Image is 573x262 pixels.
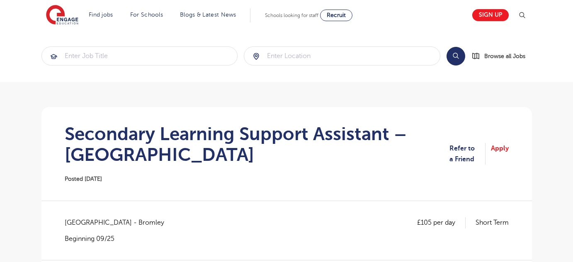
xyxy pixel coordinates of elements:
h1: Secondary Learning Support Assistant – [GEOGRAPHIC_DATA] [65,124,450,165]
input: Submit [244,47,440,65]
img: Engage Education [46,5,78,26]
p: Short Term [476,217,509,228]
p: £105 per day [417,217,466,228]
a: Blogs & Latest News [180,12,236,18]
span: Posted [DATE] [65,176,102,182]
p: Beginning 09/25 [65,234,172,243]
button: Search [447,47,465,65]
span: Browse all Jobs [484,51,525,61]
a: Browse all Jobs [472,51,532,61]
span: Recruit [327,12,346,18]
a: Find jobs [89,12,113,18]
a: Recruit [320,10,352,21]
a: Refer to a Friend [449,143,485,165]
a: Apply [491,143,509,165]
a: Sign up [472,9,509,21]
div: Submit [41,46,238,65]
div: Submit [244,46,440,65]
span: Schools looking for staff [265,12,318,18]
span: [GEOGRAPHIC_DATA] - Bromley [65,217,172,228]
a: For Schools [130,12,163,18]
input: Submit [42,47,238,65]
